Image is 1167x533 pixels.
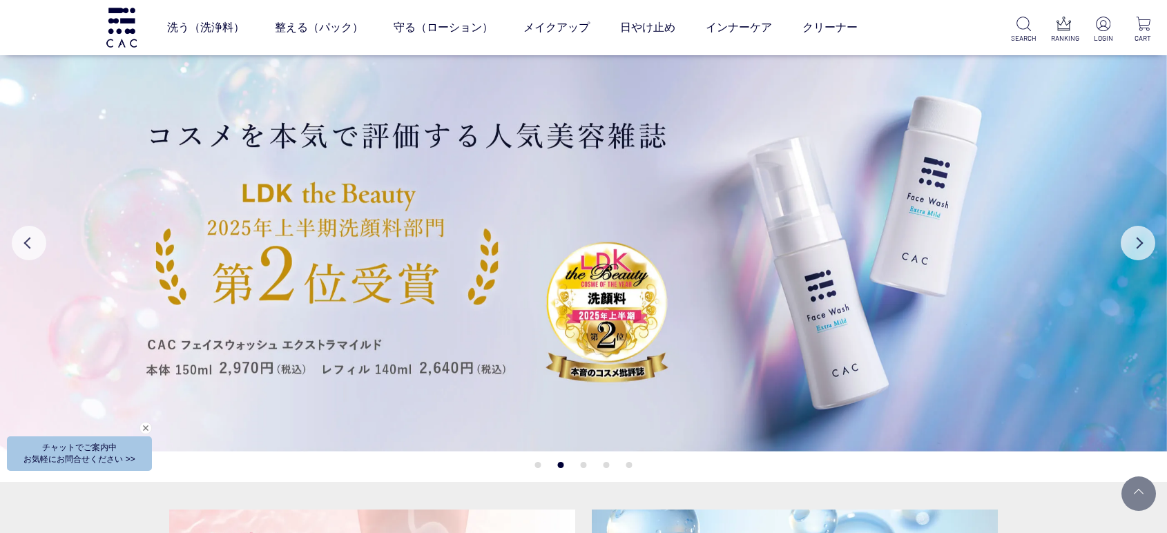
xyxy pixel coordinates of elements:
[1051,17,1077,43] a: RANKING
[535,462,541,468] button: 1 of 5
[523,8,590,47] a: メイクアップ
[275,8,363,47] a: 整える（パック）
[604,462,610,468] button: 4 of 5
[1130,17,1156,43] a: CART
[1090,17,1116,43] a: LOGIN
[394,8,493,47] a: 守る（ローション）
[706,8,772,47] a: インナーケア
[1011,17,1036,43] a: SEARCH
[1051,33,1077,43] p: RANKING
[558,462,564,468] button: 2 of 5
[1011,33,1036,43] p: SEARCH
[1090,33,1116,43] p: LOGIN
[802,8,858,47] a: クリーナー
[12,226,46,260] button: Previous
[1130,33,1156,43] p: CART
[620,8,675,47] a: 日やけ止め
[626,462,633,468] button: 5 of 5
[1121,226,1155,260] button: Next
[167,8,244,47] a: 洗う（洗浄料）
[581,462,587,468] button: 3 of 5
[104,8,139,47] img: logo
